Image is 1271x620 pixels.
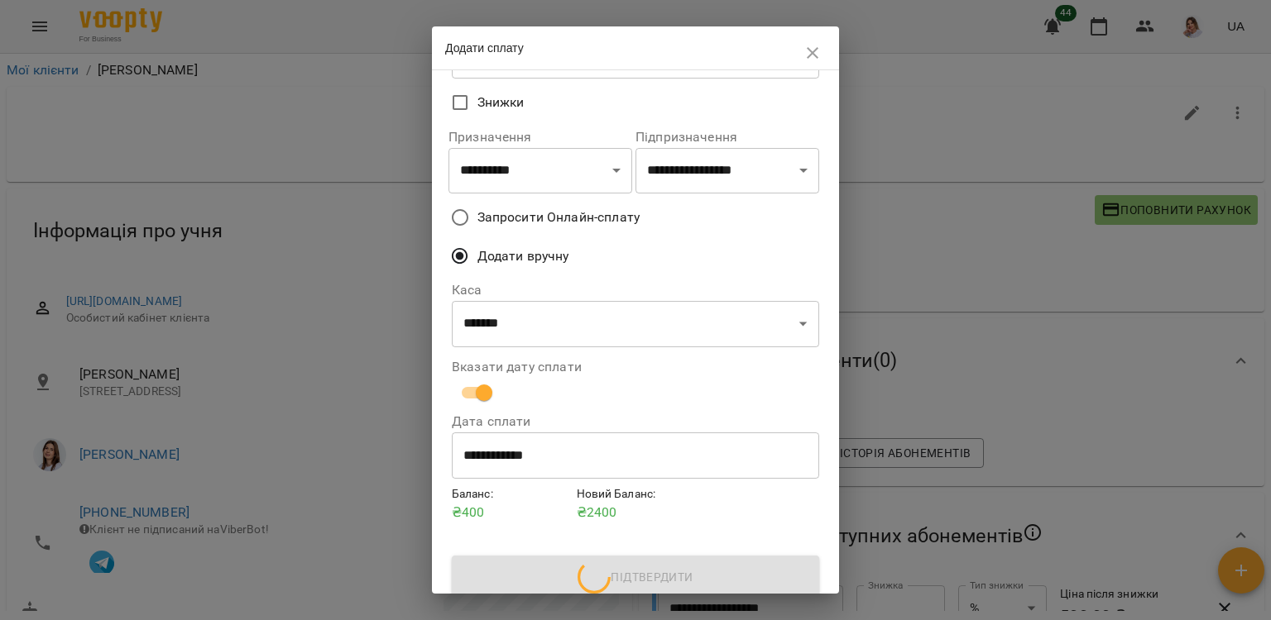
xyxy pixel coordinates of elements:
[452,485,570,503] h6: Баланс :
[445,41,524,55] span: Додати сплату
[635,131,819,144] label: Підпризначення
[452,360,819,374] label: Вказати дату сплати
[577,503,695,522] p: ₴ 2400
[448,131,632,144] label: Призначення
[477,93,525,112] span: Знижки
[577,485,695,503] h6: Новий Баланс :
[452,284,819,297] label: Каса
[452,503,570,522] p: ₴ 400
[477,207,640,227] span: Запросити Онлайн-сплату
[477,246,569,266] span: Додати вручну
[452,415,819,428] label: Дата сплати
